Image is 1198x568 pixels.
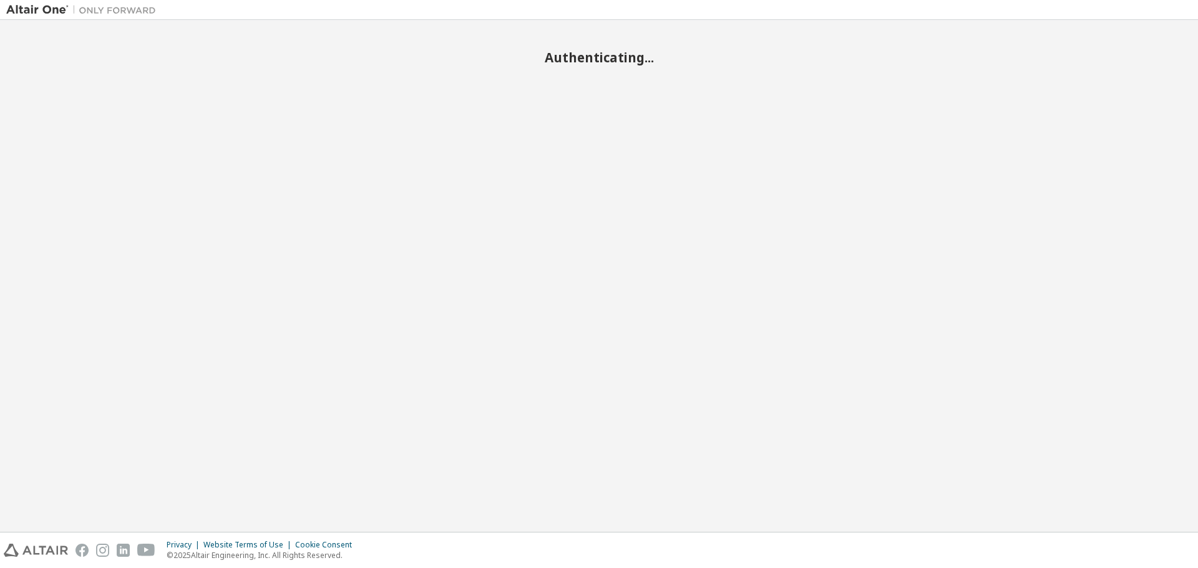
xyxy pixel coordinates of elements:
div: Website Terms of Use [203,540,295,550]
img: linkedin.svg [117,544,130,557]
img: facebook.svg [75,544,89,557]
p: © 2025 Altair Engineering, Inc. All Rights Reserved. [167,550,359,561]
img: Altair One [6,4,162,16]
div: Cookie Consent [295,540,359,550]
img: youtube.svg [137,544,155,557]
div: Privacy [167,540,203,550]
img: altair_logo.svg [4,544,68,557]
img: instagram.svg [96,544,109,557]
h2: Authenticating... [6,49,1192,65]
